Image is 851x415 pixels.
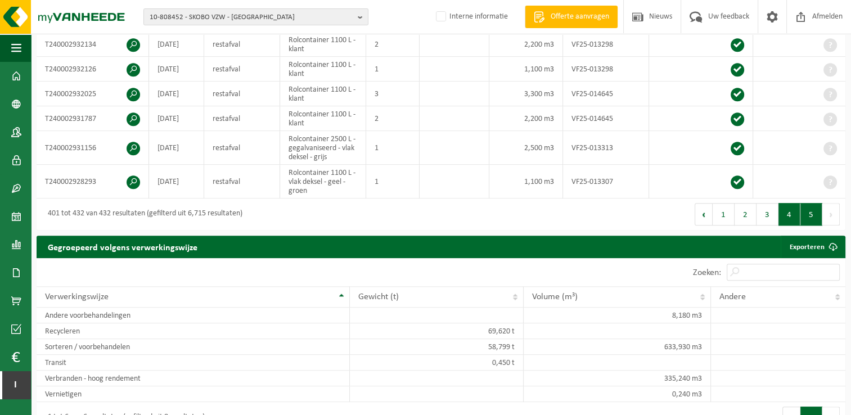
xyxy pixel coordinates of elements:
td: 58,799 t [350,339,524,355]
td: VF25-013298 [563,32,649,57]
button: Previous [695,203,713,225]
td: 1 [366,57,420,82]
td: VF25-013298 [563,57,649,82]
button: 1 [713,203,735,225]
span: Offerte aanvragen [548,11,612,22]
button: 10-808452 - SKOBO VZW - [GEOGRAPHIC_DATA] [143,8,368,25]
td: T240002928293 [37,165,149,199]
td: 1 [366,165,420,199]
div: 401 tot 432 van 432 resultaten (gefilterd uit 6,715 resultaten) [42,204,242,224]
td: [DATE] [149,82,204,106]
td: Andere voorbehandelingen [37,308,350,323]
td: restafval [204,32,280,57]
td: T240002932025 [37,82,149,106]
td: 2,200 m3 [489,106,563,131]
td: VF25-014645 [563,82,649,106]
td: T240002932126 [37,57,149,82]
td: restafval [204,57,280,82]
button: Next [822,203,840,225]
td: restafval [204,106,280,131]
td: Verbranden - hoog rendement [37,371,350,386]
td: Rolcontainer 1100 L - klant [280,106,366,131]
td: [DATE] [149,165,204,199]
td: Recycleren [37,323,350,339]
td: 2 [366,106,420,131]
td: T240002931787 [37,106,149,131]
td: 633,930 m3 [524,339,711,355]
span: Verwerkingswijze [45,292,109,301]
td: [DATE] [149,106,204,131]
td: 2,200 m3 [489,32,563,57]
button: 5 [800,203,822,225]
td: 69,620 t [350,323,524,339]
a: Offerte aanvragen [525,6,618,28]
td: restafval [204,82,280,106]
td: restafval [204,131,280,165]
td: VF25-014645 [563,106,649,131]
td: 2 [366,32,420,57]
td: T240002932134 [37,32,149,57]
td: 1,100 m3 [489,57,563,82]
td: 335,240 m3 [524,371,711,386]
span: Gewicht (t) [358,292,399,301]
td: [DATE] [149,131,204,165]
td: VF25-013313 [563,131,649,165]
td: Rolcontainer 2500 L - gegalvaniseerd - vlak deksel - grijs [280,131,366,165]
td: Transit [37,355,350,371]
td: Vernietigen [37,386,350,402]
td: [DATE] [149,57,204,82]
td: 0,240 m3 [524,386,711,402]
h2: Gegroepeerd volgens verwerkingswijze [37,236,209,258]
td: restafval [204,165,280,199]
td: Rolcontainer 1100 L - klant [280,82,366,106]
button: 3 [757,203,778,225]
a: Exporteren [781,236,844,258]
button: 2 [735,203,757,225]
td: Rolcontainer 1100 L - klant [280,32,366,57]
td: 0,450 t [350,355,524,371]
td: VF25-013307 [563,165,649,199]
td: Sorteren / voorbehandelen [37,339,350,355]
td: 3 [366,82,420,106]
td: T240002931156 [37,131,149,165]
span: I [11,371,20,399]
td: [DATE] [149,32,204,57]
button: 4 [778,203,800,225]
td: 1 [366,131,420,165]
td: Rolcontainer 1100 L - vlak deksel - geel - groen [280,165,366,199]
span: Volume (m³) [532,292,578,301]
td: 1,100 m3 [489,165,563,199]
span: 10-808452 - SKOBO VZW - [GEOGRAPHIC_DATA] [150,9,353,26]
label: Zoeken: [693,268,721,277]
label: Interne informatie [434,8,508,25]
td: 8,180 m3 [524,308,711,323]
td: 3,300 m3 [489,82,563,106]
td: 2,500 m3 [489,131,563,165]
td: Rolcontainer 1100 L - klant [280,57,366,82]
span: Andere [719,292,746,301]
